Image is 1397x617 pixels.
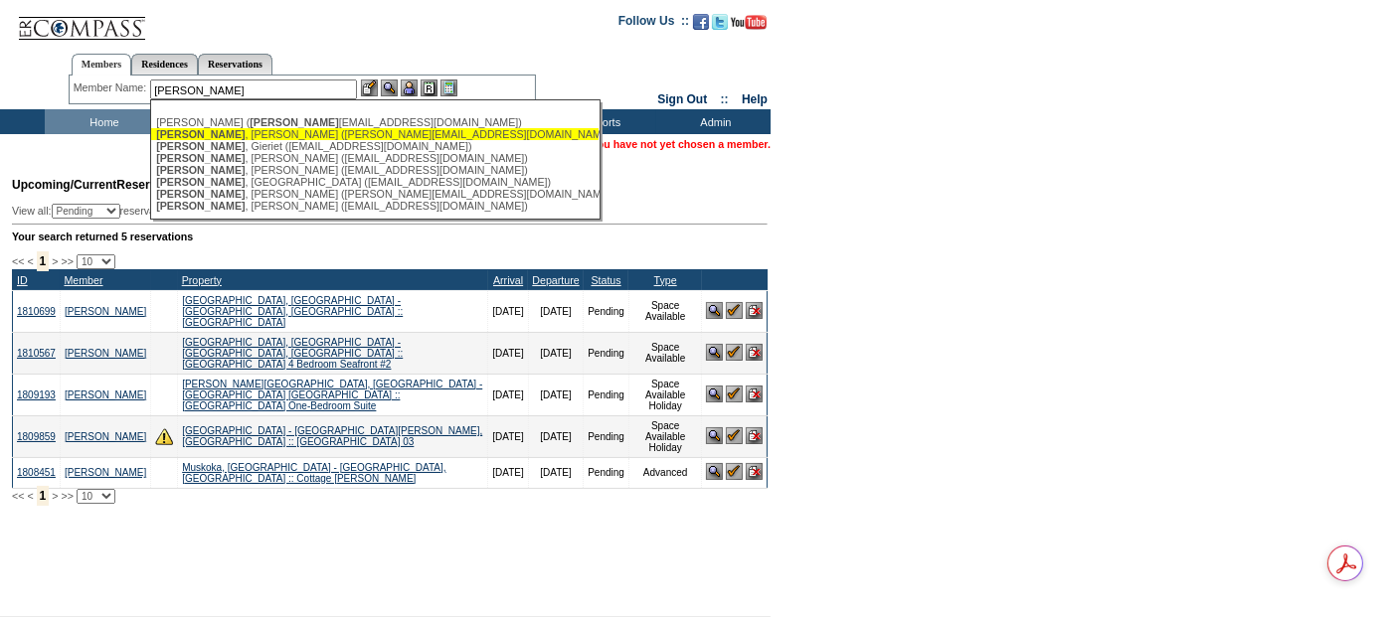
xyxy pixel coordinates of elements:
span: [PERSON_NAME] [156,164,245,176]
span: [PERSON_NAME] [156,176,245,188]
div: , [PERSON_NAME] ([EMAIL_ADDRESS][DOMAIN_NAME]) [156,164,594,176]
img: View Reservation [706,302,723,319]
a: [PERSON_NAME][GEOGRAPHIC_DATA], [GEOGRAPHIC_DATA] - [GEOGRAPHIC_DATA] [GEOGRAPHIC_DATA] :: [GEOGR... [182,379,482,411]
img: Confirm Reservation [726,344,743,361]
span: >> [61,490,73,502]
a: 1808451 [17,467,56,478]
img: View Reservation [706,386,723,402]
img: b_calculator.gif [440,79,457,96]
img: Subscribe to our YouTube Channel [731,15,767,30]
a: [GEOGRAPHIC_DATA], [GEOGRAPHIC_DATA] - [GEOGRAPHIC_DATA], [GEOGRAPHIC_DATA] :: [GEOGRAPHIC_DATA] [182,295,403,328]
td: [DATE] [528,290,583,332]
span: You have not yet chosen a member. [592,138,771,150]
div: Member Name: [74,79,150,96]
span: [PERSON_NAME] [156,152,245,164]
img: Follow us on Twitter [712,14,728,30]
div: , [PERSON_NAME] ([PERSON_NAME][EMAIL_ADDRESS][DOMAIN_NAME]) [156,188,594,200]
td: Space Available Holiday [628,415,701,457]
span: << [12,490,24,502]
td: [DATE] [528,457,583,488]
img: Become our fan on Facebook [693,14,709,30]
img: Impersonate [401,79,418,96]
td: [DATE] [488,374,528,415]
a: Subscribe to our YouTube Channel [731,20,767,32]
img: b_edit.gif [361,79,378,96]
span: Reservations [12,178,192,192]
span: :: [721,92,729,106]
td: Admin [656,109,771,134]
img: Cancel Reservation [746,302,763,319]
td: [DATE] [528,374,583,415]
span: << [12,255,24,267]
span: < [27,255,33,267]
a: Property [182,274,222,286]
a: Type [654,274,677,286]
div: , [PERSON_NAME] ([EMAIL_ADDRESS][DOMAIN_NAME]) [156,200,594,212]
img: Confirm Reservation [726,463,743,480]
span: >> [61,255,73,267]
td: Pending [584,415,629,457]
span: > [52,255,58,267]
a: Follow us on Twitter [712,20,728,32]
td: Space Available Holiday [628,374,701,415]
div: , [PERSON_NAME] ([EMAIL_ADDRESS][DOMAIN_NAME]) [156,152,594,164]
a: Residences [131,54,198,75]
img: View Reservation [706,344,723,361]
div: , Gieriet ([EMAIL_ADDRESS][DOMAIN_NAME]) [156,140,594,152]
a: Arrival [493,274,523,286]
a: [GEOGRAPHIC_DATA], [GEOGRAPHIC_DATA] - [GEOGRAPHIC_DATA], [GEOGRAPHIC_DATA] :: [GEOGRAPHIC_DATA] ... [182,337,403,370]
td: [DATE] [528,332,583,374]
td: [DATE] [488,457,528,488]
a: Departure [532,274,579,286]
a: Help [742,92,768,106]
a: [PERSON_NAME] [65,431,146,442]
div: , [PERSON_NAME] ([PERSON_NAME][EMAIL_ADDRESS][DOMAIN_NAME]) [156,128,594,140]
span: [PERSON_NAME] [156,200,245,212]
span: [PERSON_NAME] [156,140,245,152]
a: 1809193 [17,389,56,400]
img: View Reservation [706,427,723,444]
img: Confirm Reservation [726,386,743,402]
div: [PERSON_NAME] ( [EMAIL_ADDRESS][DOMAIN_NAME]) [156,116,594,128]
td: [DATE] [488,415,528,457]
img: Reservations [421,79,437,96]
img: Cancel Reservation [746,386,763,402]
a: ID [17,274,28,286]
td: [DATE] [488,290,528,332]
td: Pending [584,290,629,332]
a: [PERSON_NAME] [65,389,146,400]
td: Advanced [628,457,701,488]
td: Pending [584,457,629,488]
img: There are insufficient days and/or tokens to cover this reservation [155,427,173,445]
td: [DATE] [488,332,528,374]
div: Your search returned 5 reservations [12,231,768,242]
span: [PERSON_NAME] [250,116,338,128]
span: Upcoming/Current [12,178,116,192]
img: View [381,79,398,96]
td: [DATE] [528,415,583,457]
img: Cancel Reservation [746,463,763,480]
img: View Reservation [706,463,723,480]
span: < [27,490,33,502]
img: Confirm Reservation [726,302,743,319]
td: Pending [584,332,629,374]
span: [PERSON_NAME] [156,188,245,200]
td: Space Available [628,290,701,332]
td: Space Available [628,332,701,374]
img: Confirm Reservation [726,427,743,444]
a: 1810699 [17,306,56,317]
a: [PERSON_NAME] [65,348,146,359]
a: Become our fan on Facebook [693,20,709,32]
span: [PERSON_NAME] [156,128,245,140]
div: View all: reservations owned by: [12,204,505,219]
a: [PERSON_NAME] [65,306,146,317]
span: 1 [37,486,50,506]
img: Cancel Reservation [746,427,763,444]
div: , [GEOGRAPHIC_DATA] ([EMAIL_ADDRESS][DOMAIN_NAME]) [156,176,594,188]
a: [GEOGRAPHIC_DATA] - [GEOGRAPHIC_DATA][PERSON_NAME], [GEOGRAPHIC_DATA] :: [GEOGRAPHIC_DATA] 03 [182,425,482,447]
a: Members [72,54,132,76]
img: Cancel Reservation [746,344,763,361]
td: Follow Us :: [618,12,689,36]
a: Muskoka, [GEOGRAPHIC_DATA] - [GEOGRAPHIC_DATA], [GEOGRAPHIC_DATA] :: Cottage [PERSON_NAME] [182,462,445,484]
a: Member [64,274,102,286]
